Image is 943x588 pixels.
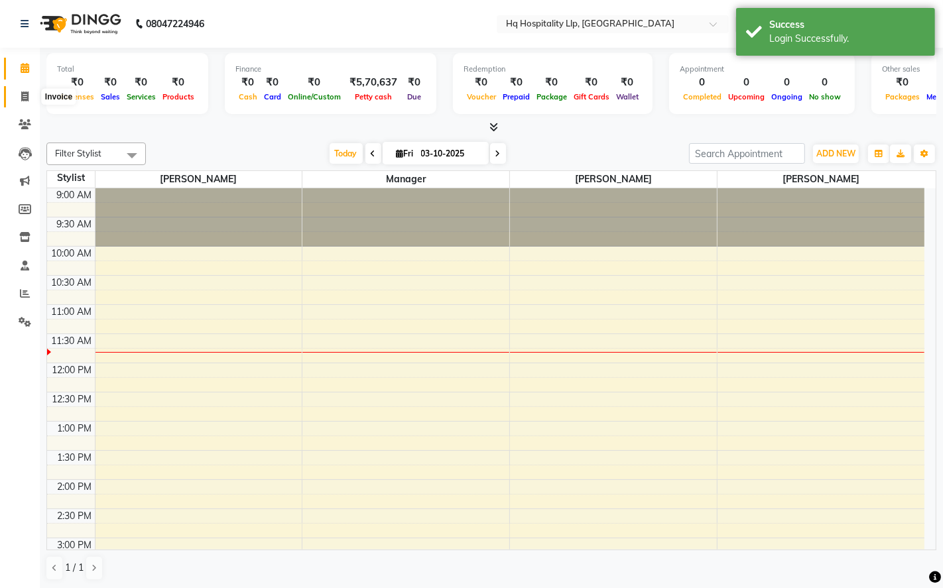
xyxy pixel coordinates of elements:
div: Login Successfully. [769,32,925,46]
div: 12:30 PM [50,392,95,406]
div: 11:00 AM [49,305,95,319]
div: ₹0 [123,75,159,90]
div: Invoice [42,89,76,105]
div: 0 [725,75,768,90]
span: Services [123,92,159,101]
span: Today [330,143,363,164]
b: 08047224946 [146,5,204,42]
div: 0 [806,75,844,90]
span: Products [159,92,198,101]
div: 9:00 AM [54,188,95,202]
div: ₹0 [261,75,284,90]
span: Ongoing [768,92,806,101]
input: 2025-10-03 [417,144,483,164]
div: Success [769,18,925,32]
span: [PERSON_NAME] [95,171,302,188]
div: ₹0 [235,75,261,90]
span: Wallet [613,92,642,101]
div: ₹0 [159,75,198,90]
div: Finance [235,64,426,75]
div: ₹0 [284,75,344,90]
div: ₹0 [882,75,923,90]
div: Appointment [680,64,844,75]
span: Prepaid [499,92,533,101]
div: 1:30 PM [55,451,95,465]
img: logo [34,5,125,42]
span: ADD NEW [816,148,855,158]
div: ₹5,70,637 [344,75,403,90]
div: Redemption [464,64,642,75]
div: ₹0 [57,75,97,90]
span: Petty cash [351,92,395,101]
div: ₹0 [403,75,426,90]
div: 10:30 AM [49,276,95,290]
div: 3:00 PM [55,538,95,552]
span: 1 / 1 [65,561,84,575]
div: Stylist [47,171,95,185]
div: ₹0 [97,75,123,90]
span: Cash [235,92,261,101]
span: Gift Cards [570,92,613,101]
span: [PERSON_NAME] [718,171,924,188]
span: No show [806,92,844,101]
span: Manager [302,171,509,188]
div: ₹0 [499,75,533,90]
div: 10:00 AM [49,247,95,261]
span: Sales [97,92,123,101]
button: ADD NEW [813,145,859,163]
div: 2:30 PM [55,509,95,523]
div: ₹0 [613,75,642,90]
div: ₹0 [533,75,570,90]
span: Package [533,92,570,101]
span: Due [404,92,424,101]
div: 11:30 AM [49,334,95,348]
span: Voucher [464,92,499,101]
div: 0 [680,75,725,90]
span: Filter Stylist [55,148,101,158]
div: 12:00 PM [50,363,95,377]
div: 0 [768,75,806,90]
div: 2:00 PM [55,480,95,494]
span: Packages [882,92,923,101]
span: Card [261,92,284,101]
span: Upcoming [725,92,768,101]
span: Online/Custom [284,92,344,101]
div: ₹0 [570,75,613,90]
div: 1:00 PM [55,422,95,436]
input: Search Appointment [689,143,805,164]
span: [PERSON_NAME] [510,171,717,188]
div: ₹0 [464,75,499,90]
span: Completed [680,92,725,101]
div: Total [57,64,198,75]
span: Fri [393,148,417,158]
div: 9:30 AM [54,217,95,231]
